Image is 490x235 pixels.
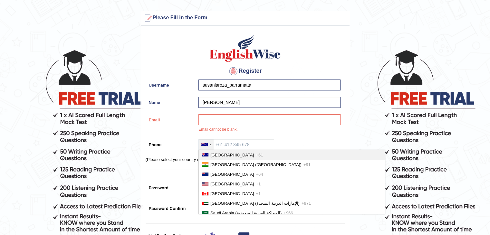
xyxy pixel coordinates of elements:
label: Username [146,80,196,88]
label: Password Confirm [146,203,196,211]
img: Logo of English Wise create a new account for intelligent practice with AI [208,34,282,63]
span: +1 [256,182,261,186]
span: [GEOGRAPHIC_DATA] [210,153,254,157]
label: Email [146,114,196,123]
span: +91 [303,162,311,167]
label: Password [146,182,196,191]
span: [GEOGRAPHIC_DATA] [210,182,254,186]
input: +61 412 345 678 [198,139,274,150]
span: +966 [283,211,293,215]
h3: Please Fill in the Form [142,13,348,23]
span: [GEOGRAPHIC_DATA] (‫الإمارات العربية المتحدة‬‎) [210,201,300,206]
h4: Register [146,66,345,76]
span: +64 [256,172,263,177]
span: Saudi Arabia (‫المملكة العربية السعودية‬‎) [210,211,282,215]
span: +971 [302,201,311,206]
span: +1 [256,191,261,196]
span: +61 [256,153,263,157]
span: [GEOGRAPHIC_DATA] [210,191,254,196]
div: Australia: +61 [199,139,214,150]
p: (Please select your country name and enter your phone number.) [146,156,345,163]
span: [GEOGRAPHIC_DATA] ([GEOGRAPHIC_DATA]) [210,162,302,167]
label: Phone [146,139,196,148]
label: Name [146,97,196,106]
span: [GEOGRAPHIC_DATA] [210,172,254,177]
